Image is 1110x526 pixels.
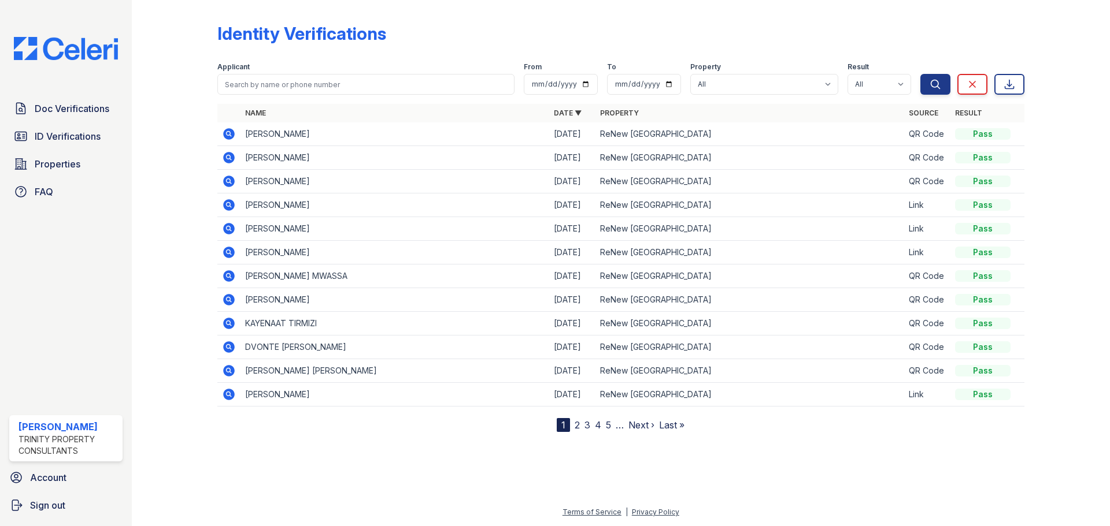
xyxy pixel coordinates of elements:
img: CE_Logo_Blue-a8612792a0a2168367f1c8372b55b34899dd931a85d93a1a3d3e32e68fde9ad4.png [5,37,127,60]
td: QR Code [904,146,950,170]
span: FAQ [35,185,53,199]
td: [PERSON_NAME] MWASSA [240,264,549,288]
td: [PERSON_NAME] [240,122,549,146]
td: [DATE] [549,264,595,288]
span: … [616,418,624,432]
div: Pass [955,318,1011,329]
div: Pass [955,270,1011,282]
a: Properties [9,152,123,176]
td: Link [904,193,950,217]
div: [PERSON_NAME] [18,420,118,434]
span: Account [30,471,66,484]
div: Pass [955,389,1011,400]
td: [DATE] [549,312,595,335]
a: Terms of Service [563,508,621,516]
td: QR Code [904,312,950,335]
td: ReNew [GEOGRAPHIC_DATA] [595,146,904,170]
td: QR Code [904,335,950,359]
td: QR Code [904,288,950,312]
a: Name [245,109,266,117]
a: 4 [595,419,601,431]
td: Link [904,241,950,264]
a: 2 [575,419,580,431]
span: Properties [35,157,80,171]
td: ReNew [GEOGRAPHIC_DATA] [595,122,904,146]
td: [DATE] [549,193,595,217]
div: Pass [955,176,1011,187]
td: [PERSON_NAME] [240,288,549,312]
td: ReNew [GEOGRAPHIC_DATA] [595,335,904,359]
div: Pass [955,152,1011,163]
span: Sign out [30,498,65,512]
a: Next › [628,419,654,431]
td: [PERSON_NAME] [240,146,549,170]
td: ReNew [GEOGRAPHIC_DATA] [595,217,904,241]
td: Link [904,383,950,406]
td: [DATE] [549,241,595,264]
td: ReNew [GEOGRAPHIC_DATA] [595,241,904,264]
div: Pass [955,365,1011,376]
td: [DATE] [549,170,595,193]
div: Pass [955,294,1011,305]
td: ReNew [GEOGRAPHIC_DATA] [595,170,904,193]
td: [PERSON_NAME] [240,217,549,241]
td: [DATE] [549,217,595,241]
td: QR Code [904,264,950,288]
div: Pass [955,223,1011,234]
a: Privacy Policy [632,508,679,516]
td: QR Code [904,170,950,193]
label: Applicant [217,62,250,72]
td: ReNew [GEOGRAPHIC_DATA] [595,193,904,217]
td: [PERSON_NAME] [240,170,549,193]
td: ReNew [GEOGRAPHIC_DATA] [595,383,904,406]
td: ReNew [GEOGRAPHIC_DATA] [595,359,904,383]
td: [PERSON_NAME] [240,383,549,406]
td: [DATE] [549,335,595,359]
a: Result [955,109,982,117]
td: [DATE] [549,383,595,406]
div: Pass [955,128,1011,140]
label: From [524,62,542,72]
a: 3 [584,419,590,431]
a: FAQ [9,180,123,203]
a: Property [600,109,639,117]
div: Identity Verifications [217,23,386,44]
td: QR Code [904,122,950,146]
span: Doc Verifications [35,102,109,115]
td: KAYENAAT TIRMIZI [240,312,549,335]
div: Pass [955,341,1011,353]
input: Search by name or phone number [217,74,515,95]
a: ID Verifications [9,125,123,148]
td: QR Code [904,359,950,383]
td: ReNew [GEOGRAPHIC_DATA] [595,312,904,335]
a: Date ▼ [554,109,582,117]
a: Doc Verifications [9,97,123,120]
label: Result [848,62,869,72]
td: [DATE] [549,146,595,170]
a: Sign out [5,494,127,517]
a: Source [909,109,938,117]
td: [DATE] [549,288,595,312]
td: DVONTE [PERSON_NAME] [240,335,549,359]
div: 1 [557,418,570,432]
td: [PERSON_NAME] [PERSON_NAME] [240,359,549,383]
td: [DATE] [549,359,595,383]
td: ReNew [GEOGRAPHIC_DATA] [595,264,904,288]
td: Link [904,217,950,241]
td: [PERSON_NAME] [240,241,549,264]
div: Pass [955,247,1011,258]
label: Property [690,62,721,72]
a: 5 [606,419,611,431]
div: | [626,508,628,516]
div: Trinity Property Consultants [18,434,118,457]
a: Account [5,466,127,489]
td: [PERSON_NAME] [240,193,549,217]
a: Last » [659,419,684,431]
td: ReNew [GEOGRAPHIC_DATA] [595,288,904,312]
label: To [607,62,616,72]
span: ID Verifications [35,129,101,143]
div: Pass [955,199,1011,211]
td: [DATE] [549,122,595,146]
